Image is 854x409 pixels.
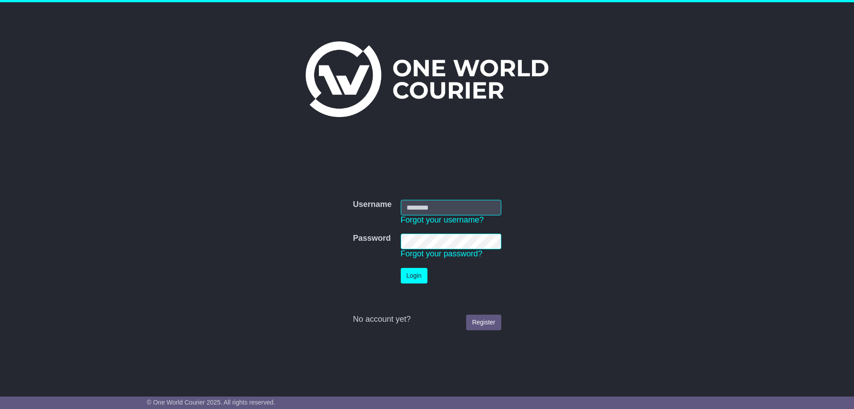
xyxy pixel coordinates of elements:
label: Username [353,200,391,210]
div: No account yet? [353,315,501,324]
img: One World [306,41,548,117]
a: Register [466,315,501,330]
a: Forgot your username? [401,215,484,224]
label: Password [353,234,391,243]
a: Forgot your password? [401,249,483,258]
button: Login [401,268,427,283]
span: © One World Courier 2025. All rights reserved. [147,399,275,406]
